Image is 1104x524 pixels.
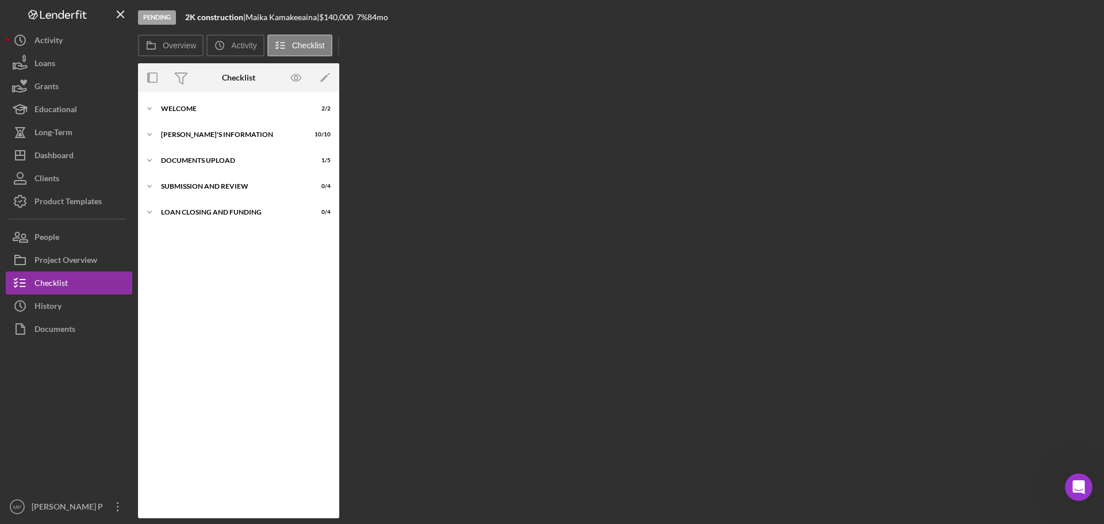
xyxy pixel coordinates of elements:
[36,368,45,377] button: Gif picker
[197,363,216,381] button: Send a message…
[310,183,331,190] div: 0 / 4
[51,144,212,155] div: [STREET_ADDRESS]
[34,144,74,170] div: Dashboard
[51,160,212,172] div: Kapolei, HI 96707
[34,167,59,193] div: Clients
[34,29,63,55] div: Activity
[310,157,331,164] div: 1 / 5
[6,294,132,318] button: History
[180,5,202,26] button: Home
[138,35,204,56] button: Overview
[310,105,331,112] div: 2 / 2
[34,98,77,124] div: Educational
[6,29,132,52] button: Activity
[34,75,59,101] div: Grants
[51,260,212,271] div: | | |
[319,12,353,22] span: $140,000
[367,13,388,22] div: 84 mo
[6,225,132,248] button: People
[29,495,103,521] div: [PERSON_NAME] P
[13,504,21,510] text: MP
[292,41,325,50] label: Checklist
[6,167,132,190] button: Clients
[51,82,125,91] b: [PERSON_NAME]
[161,157,302,164] div: DOCUMENTS UPLOAD
[33,6,51,25] img: Profile image for Christina
[51,178,212,189] div: [PHONE_NUMBER]
[161,209,302,216] div: LOAN CLOSING AND FUNDING
[138,10,176,25] div: Pending
[10,343,220,363] textarea: Message…
[267,35,332,56] button: Checklist
[51,250,128,261] a: [DOMAIN_NAME]
[6,248,132,271] button: Project Overview
[34,318,75,343] div: Documents
[51,116,212,138] div: Loan Fund, a Community Development Financial Institution, Hawaiian Council
[7,5,29,26] button: go back
[246,13,319,22] div: Maika Kamakeeaina |
[18,368,27,377] button: Emoji picker
[51,98,212,110] div: Loan Fund Underwriter
[356,13,367,22] div: 7 %
[137,261,170,270] a: Youtube
[6,52,132,75] button: Loans
[231,41,256,50] label: Activity
[34,225,59,251] div: People
[161,183,302,190] div: SUBMISSION AND REVIEW
[206,35,264,56] button: Activity
[34,190,102,216] div: Product Templates
[94,261,135,270] a: Instagram
[34,121,72,147] div: Long-Term
[185,12,243,22] b: 2K construction
[51,195,162,245] img: A black background with a black square AI-generated content may be incorrect.
[1065,473,1092,501] iframe: Intercom live chat
[56,14,138,26] p: Active in the last 15m
[34,294,62,320] div: History
[34,271,68,297] div: Checklist
[161,131,302,138] div: [PERSON_NAME]'S INFORMATION
[6,98,132,121] button: Educational
[6,144,132,167] button: Dashboard
[310,209,331,216] div: 0 / 4
[6,318,132,341] button: Documents
[202,5,223,25] div: Close
[53,261,91,270] a: Facebook
[222,73,255,82] div: Checklist
[6,495,132,518] button: MP[PERSON_NAME] P
[310,131,331,138] div: 10 / 10
[161,105,302,112] div: WELCOME
[6,121,132,144] button: Long-Term
[6,190,132,213] button: Product Templates
[34,52,55,78] div: Loans
[73,368,82,377] button: Start recording
[163,41,196,50] label: Overview
[51,277,212,480] div: CONFIDENTIALITY NOTICE: The contents of this email message and any attachments are intended solel...
[55,368,64,377] button: Upload attachment
[6,75,132,98] button: Grants
[185,13,246,22] div: |
[6,271,132,294] button: Checklist
[56,6,131,14] h1: [PERSON_NAME]
[34,248,97,274] div: Project Overview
